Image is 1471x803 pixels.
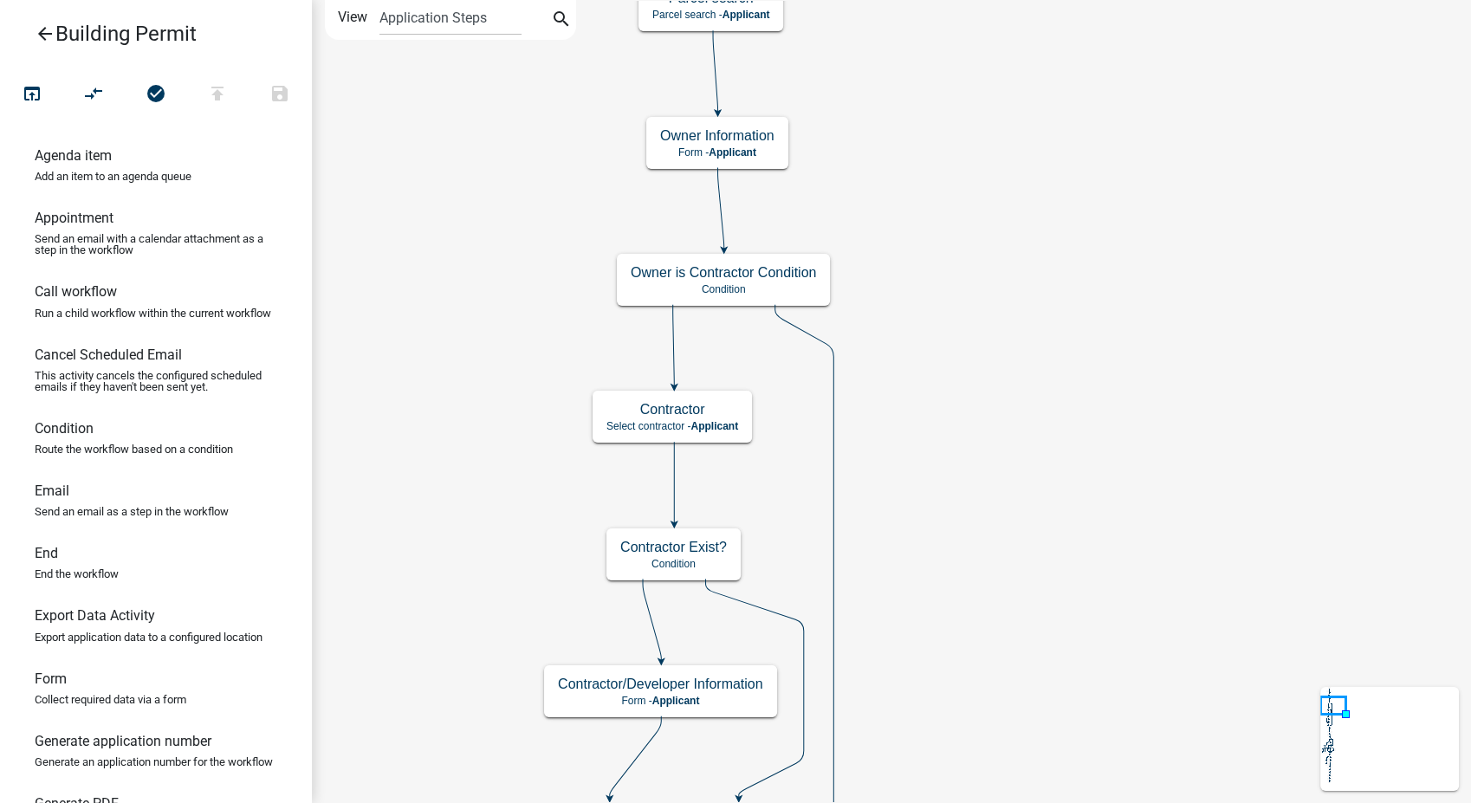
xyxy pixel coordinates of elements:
p: Generate an application number for the workflow [35,756,273,767]
h6: Cancel Scheduled Email [35,346,182,363]
p: Form - [660,146,774,159]
p: Send an email with a calendar attachment as a step in the workflow [35,233,277,256]
div: Workflow actions [1,76,311,118]
i: compare_arrows [84,83,105,107]
h5: Contractor [606,401,738,418]
p: Collect required data via a form [35,694,186,705]
button: Test Workflow [1,76,63,113]
p: End the workflow [35,568,119,580]
h5: Owner is Contractor Condition [631,264,816,281]
h6: Export Data Activity [35,607,155,624]
i: open_in_browser [22,83,42,107]
h6: Appointment [35,210,113,226]
span: Applicant [709,146,756,159]
p: Condition [620,558,727,570]
p: Form - [558,695,763,707]
h6: Email [35,482,69,499]
p: Select contractor - [606,420,738,432]
i: check_circle [146,83,166,107]
p: Route the workflow based on a condition [35,444,233,455]
h5: Owner Information [660,127,774,144]
p: Add an item to an agenda queue [35,171,191,182]
p: Run a child workflow within the current workflow [35,308,271,319]
i: search [551,9,572,33]
p: Parcel search - [652,9,769,21]
span: Applicant [723,9,770,21]
p: Export application data to a configured location [35,631,262,643]
i: publish [207,83,228,107]
h5: Contractor Exist? [620,539,727,555]
p: Condition [631,283,816,295]
p: Send an email as a step in the workflow [35,506,229,517]
h6: End [35,545,58,561]
h6: Condition [35,420,94,437]
span: Applicant [652,695,700,707]
h6: Agenda item [35,147,112,164]
i: arrow_back [35,23,55,48]
button: No problems [125,76,187,113]
a: Building Permit [14,14,284,54]
button: Publish [186,76,249,113]
button: Auto Layout [62,76,125,113]
h5: Contractor/Developer Information [558,676,763,692]
span: Applicant [690,420,738,432]
h6: Generate application number [35,733,211,749]
h6: Form [35,670,67,687]
h6: Call workflow [35,283,117,300]
i: save [269,83,290,107]
button: Save [249,76,311,113]
p: This activity cancels the configured scheduled emails if they haven't been sent yet. [35,370,277,392]
button: search [548,7,575,35]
